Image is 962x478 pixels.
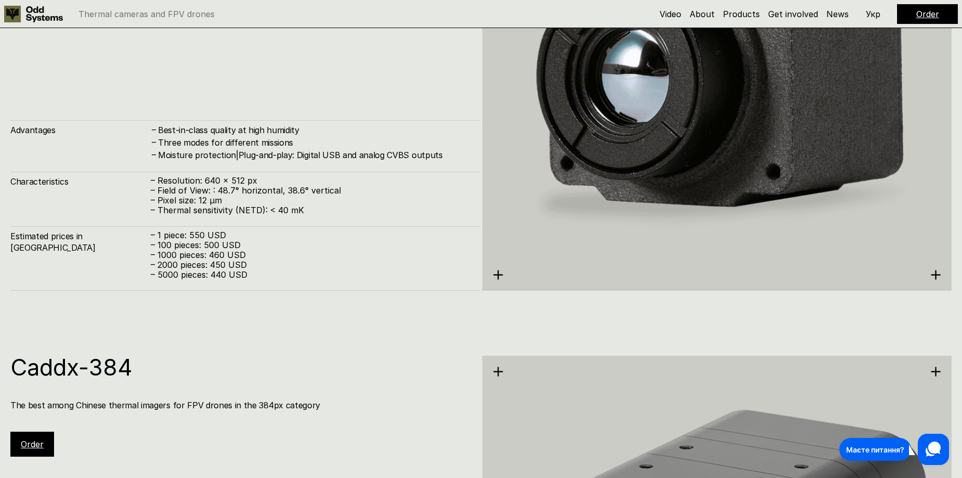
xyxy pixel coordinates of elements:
[151,250,470,260] p: – 1000 pieces: 460 USD
[158,124,470,136] h4: Best-in-class quality at high humidity
[10,124,151,136] h4: Advantages
[158,149,470,161] h4: Moisture protection|Plug-and-play: Digital USB and analog CVBS outputs
[158,137,470,148] h4: Three modes for different missions
[866,10,880,18] p: Укр
[152,136,156,148] h4: –
[151,240,470,250] p: – 100 pieces: 500 USD
[10,399,470,411] h4: The best among Chinese thermal imagers for FPV drones in the 384px category
[837,431,952,468] iframe: HelpCrunch
[151,176,470,186] p: – Resolution: 640 x 512 px
[723,9,760,19] a: Products
[151,196,470,205] p: – Pixel size: 12 µm
[660,9,681,19] a: Video
[10,176,151,187] h4: Characteristics
[78,10,215,18] p: Thermal cameras and FPV drones
[151,186,470,196] p: – Field of View: : 48.7° horizontal, 38.6° vertical
[916,9,939,19] a: Order
[151,270,470,280] p: – 5000 pieces: 440 USD
[151,230,470,240] p: – 1 piece: 550 USD
[151,205,470,215] p: – Thermal sensitivity (NETD): < 40 mK
[690,9,715,19] a: About
[152,149,156,160] h4: –
[152,123,156,135] h4: –
[21,439,44,449] a: Order
[10,230,151,254] h4: Estimated prices in [GEOGRAPHIC_DATA]
[151,260,470,270] p: – 2000 pieces: 450 USD
[826,9,849,19] a: News
[10,356,470,379] h1: Caddx-384
[768,9,818,19] a: Get involved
